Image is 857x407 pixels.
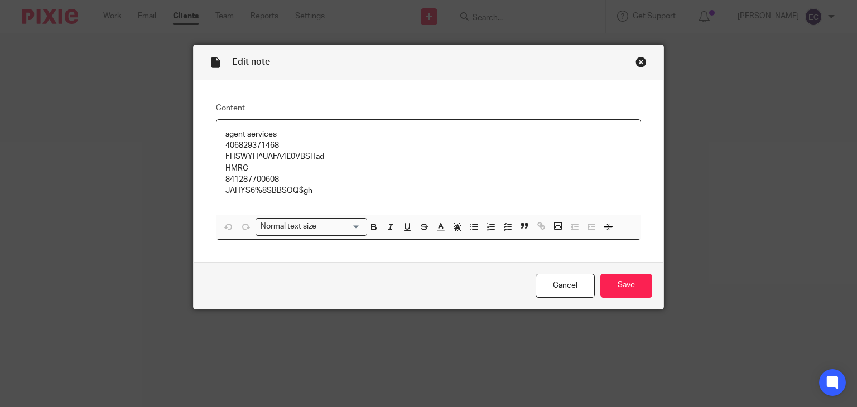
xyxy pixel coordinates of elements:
[635,56,647,67] div: Close this dialog window
[256,218,367,235] div: Search for option
[536,274,595,298] a: Cancel
[258,221,319,232] span: Normal text size
[225,185,632,196] p: JAHYS6%8SBBSOQ$gh
[225,163,632,174] p: HMRC
[320,221,360,232] input: Search for option
[225,151,632,162] p: FHSWYH^UAFA4£0VBSHad
[600,274,652,298] input: Save
[232,57,270,66] span: Edit note
[225,140,632,151] p: 406829371468
[225,174,632,185] p: 841287700608
[216,103,642,114] label: Content
[225,129,632,140] p: agent services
